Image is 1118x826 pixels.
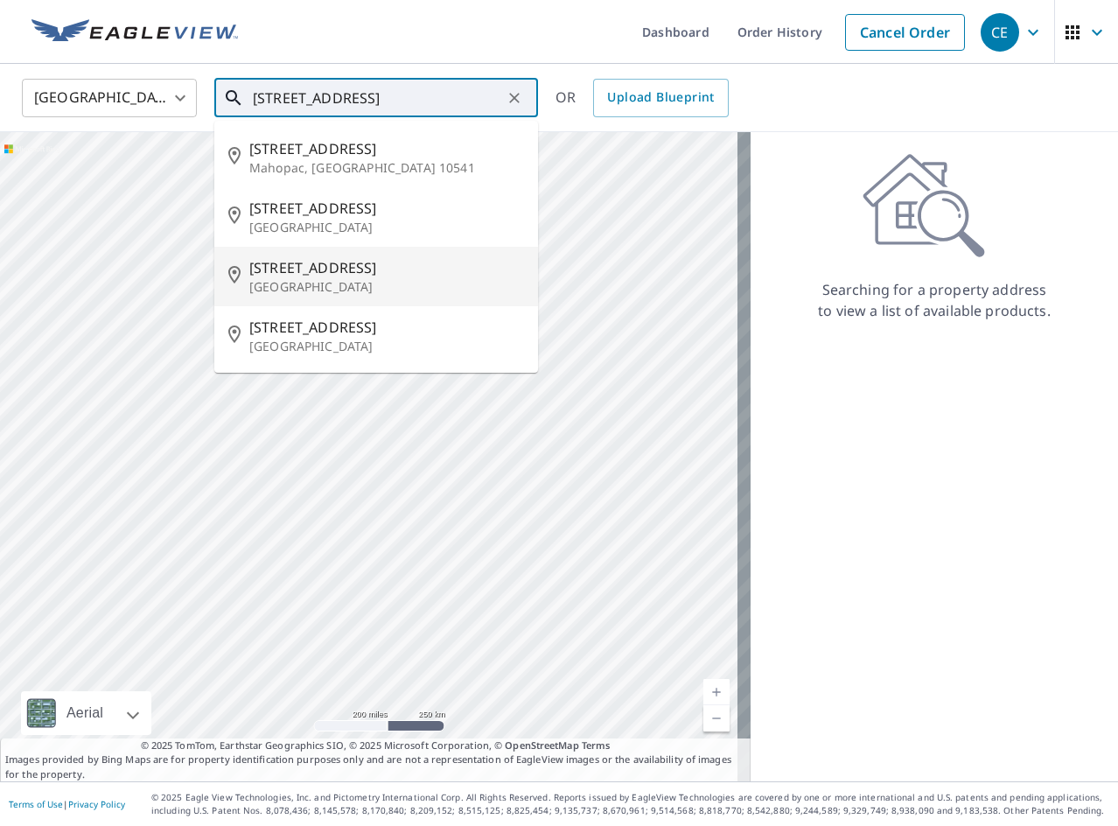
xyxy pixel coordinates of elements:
[703,705,730,731] a: Current Level 5, Zoom Out
[249,138,524,159] span: [STREET_ADDRESS]
[845,14,965,51] a: Cancel Order
[502,86,527,110] button: Clear
[61,691,108,735] div: Aerial
[505,738,578,752] a: OpenStreetMap
[9,798,63,810] a: Terms of Use
[249,257,524,278] span: [STREET_ADDRESS]
[9,799,125,809] p: |
[68,798,125,810] a: Privacy Policy
[151,791,1109,817] p: © 2025 Eagle View Technologies, Inc. and Pictometry International Corp. All Rights Reserved. Repo...
[249,278,524,296] p: [GEOGRAPHIC_DATA]
[703,679,730,705] a: Current Level 5, Zoom In
[249,338,524,355] p: [GEOGRAPHIC_DATA]
[31,19,238,45] img: EV Logo
[981,13,1019,52] div: CE
[582,738,611,752] a: Terms
[593,79,728,117] a: Upload Blueprint
[607,87,714,108] span: Upload Blueprint
[253,73,502,122] input: Search by address or latitude-longitude
[249,317,524,338] span: [STREET_ADDRESS]
[249,219,524,236] p: [GEOGRAPHIC_DATA]
[249,198,524,219] span: [STREET_ADDRESS]
[817,279,1052,321] p: Searching for a property address to view a list of available products.
[21,691,151,735] div: Aerial
[556,79,729,117] div: OR
[22,73,197,122] div: [GEOGRAPHIC_DATA]
[141,738,611,753] span: © 2025 TomTom, Earthstar Geographics SIO, © 2025 Microsoft Corporation, ©
[249,159,524,177] p: Mahopac, [GEOGRAPHIC_DATA] 10541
